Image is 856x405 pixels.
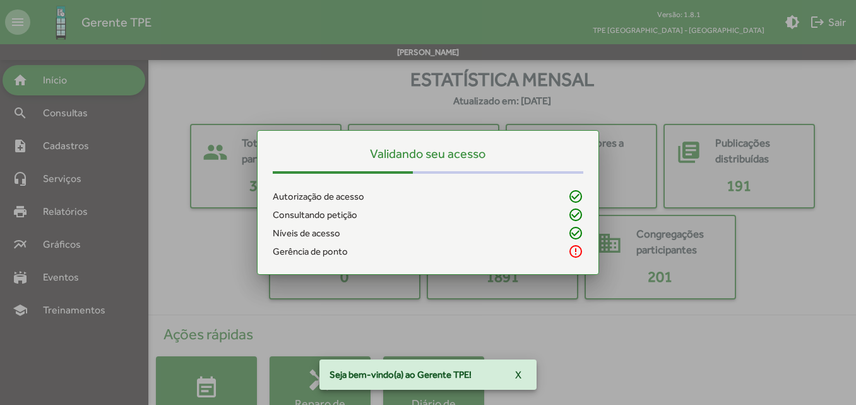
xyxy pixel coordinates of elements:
span: Gerência de ponto [273,245,348,259]
mat-icon: check_circle_outline [568,189,583,204]
span: X [515,363,521,386]
span: Níveis de acesso [273,226,340,241]
mat-icon: error_outline [568,244,583,259]
mat-icon: check_circle_outline [568,207,583,222]
span: Autorização de acesso [273,190,364,204]
span: Seja bem-vindo(a) ao Gerente TPE! [330,368,472,381]
mat-icon: check_circle_outline [568,226,583,241]
span: Consultando petição [273,208,357,222]
button: X [505,363,532,386]
h5: Validando seu acesso [273,146,583,161]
